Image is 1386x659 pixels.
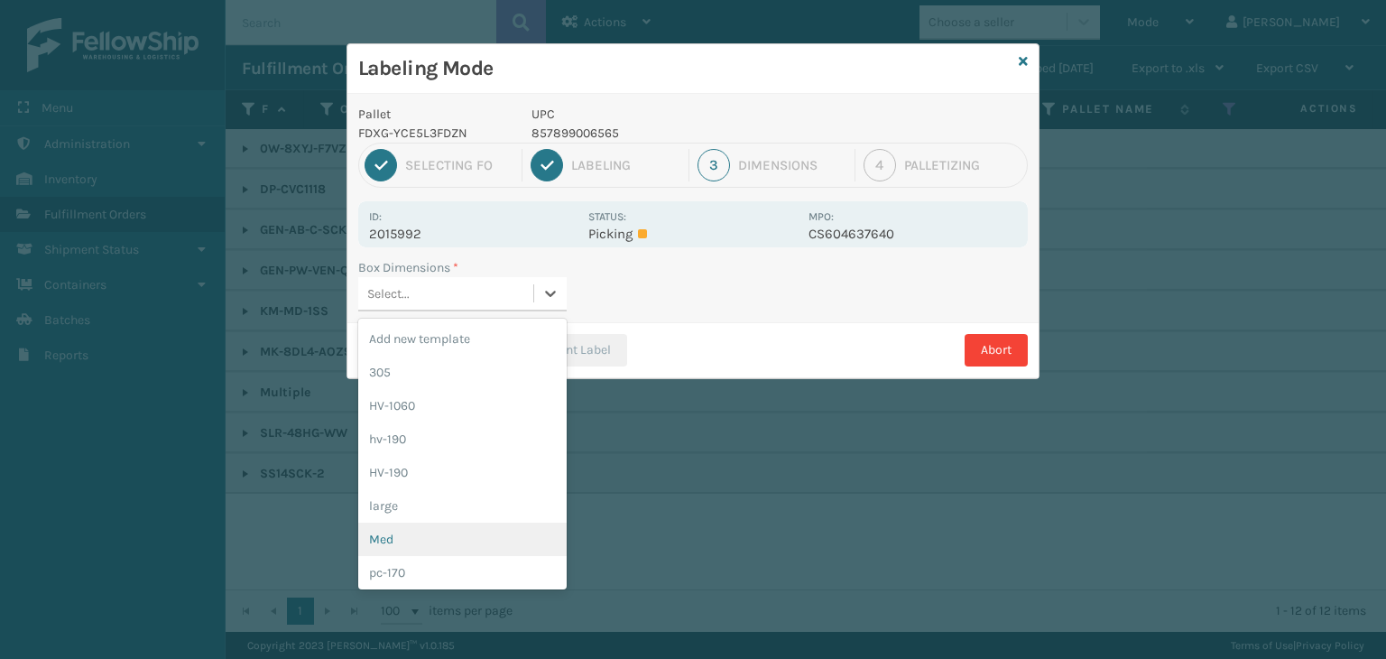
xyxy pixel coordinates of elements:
[698,149,730,181] div: 3
[864,149,896,181] div: 4
[571,157,679,173] div: Labeling
[531,105,798,124] p: UPC
[808,210,834,223] label: MPO:
[516,334,627,367] button: Print Label
[405,157,513,173] div: Selecting FO
[965,334,1028,367] button: Abort
[358,422,567,456] div: hv-190
[369,226,577,242] p: 2015992
[358,258,458,277] label: Box Dimensions
[358,523,567,556] div: Med
[365,149,397,181] div: 1
[588,226,797,242] p: Picking
[358,105,510,124] p: Pallet
[738,157,846,173] div: Dimensions
[358,356,567,389] div: 305
[531,124,798,143] p: 857899006565
[358,456,567,489] div: HV-190
[369,210,382,223] label: Id:
[531,149,563,181] div: 2
[358,124,510,143] p: FDXG-YCE5L3FDZN
[358,556,567,589] div: pc-170
[358,489,567,523] div: large
[358,55,1012,82] h3: Labeling Mode
[367,284,410,303] div: Select...
[358,322,567,356] div: Add new template
[588,210,626,223] label: Status:
[808,226,1017,242] p: CS604637640
[358,389,567,422] div: HV-1060
[904,157,1021,173] div: Palletizing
